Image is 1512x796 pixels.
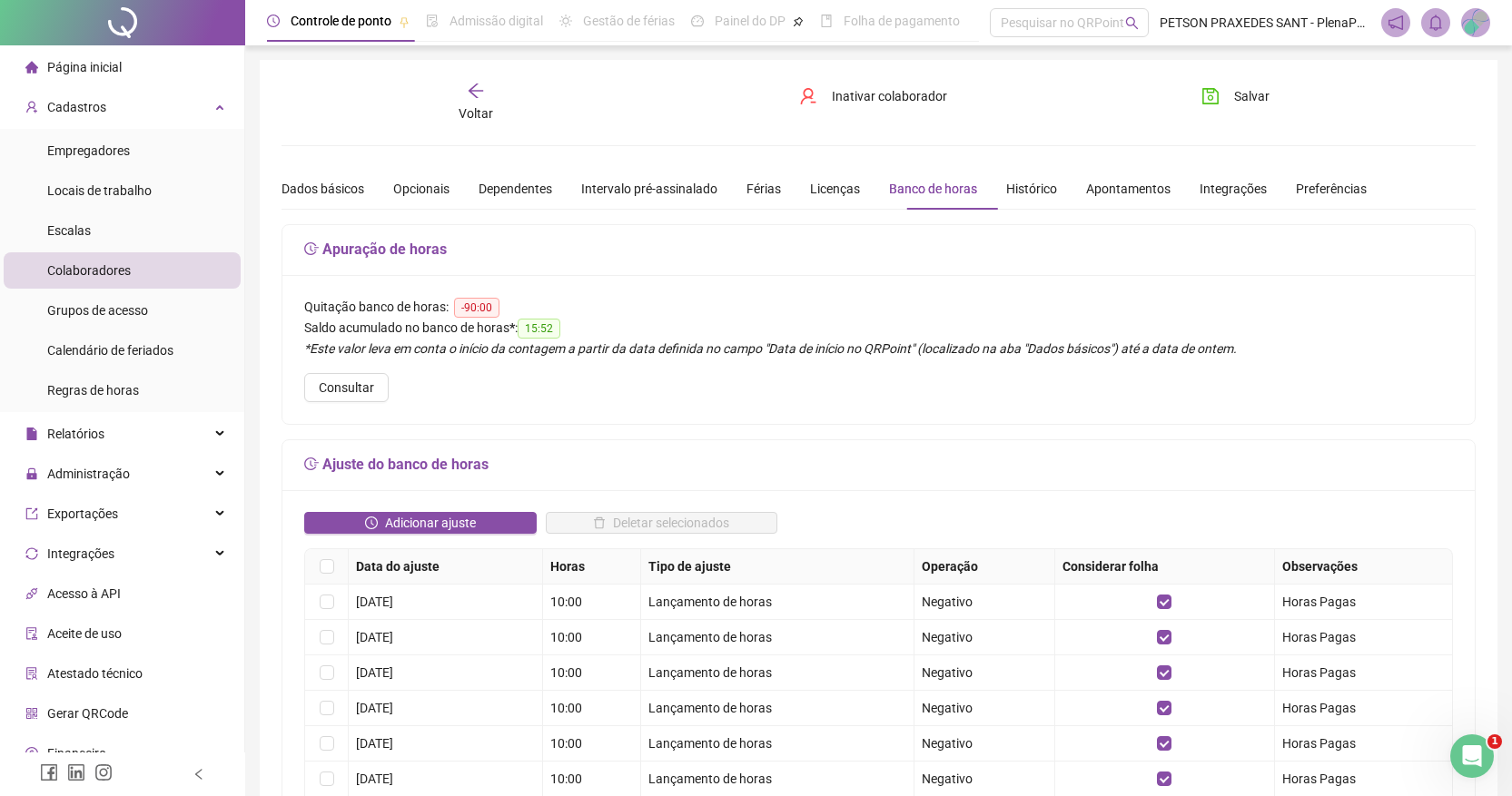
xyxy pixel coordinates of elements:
span: Página inicial [47,60,122,74]
span: user-add [25,101,38,113]
span: Colaboradores [47,263,131,278]
span: Administração [47,467,130,481]
span: Relatórios [47,427,104,441]
div: Dados básicos [282,179,364,199]
th: Horas [543,549,641,585]
div: [DATE] [356,663,535,683]
h5: Ajuste do banco de horas [304,454,1453,476]
div: Lançamento de horas [648,769,906,789]
span: sync [25,547,38,560]
span: pushpin [793,16,804,27]
span: Atestado técnico [47,666,143,681]
span: Exportações [47,506,118,521]
span: file-done [426,15,439,27]
td: 10:00 [543,585,641,620]
span: Financeiro [47,746,106,761]
h5: Apuração de horas [304,239,1453,260]
td: 10:00 [543,655,641,691]
div: Lançamento de horas [648,627,906,647]
span: Cadastros [47,100,106,114]
span: home [25,61,38,74]
td: Horas Pagas [1275,655,1453,691]
span: -90:00 [454,298,499,318]
div: Negativo [922,627,1047,647]
div: [DATE] [356,627,535,647]
th: Observações [1275,549,1453,585]
span: Regras de horas [47,383,139,398]
div: Negativo [922,733,1047,753]
span: solution [25,667,38,680]
span: file [25,427,38,440]
span: user-delete [799,87,817,105]
div: Férias [746,179,781,199]
div: Lançamento de horas [648,698,906,718]
span: Folha de pagamento [844,14,960,28]
div: Licenças [810,179,860,199]
span: bell [1428,15,1444,31]
span: 15:52 [518,319,560,339]
span: Grupos de acesso [47,303,148,318]
span: left [193,768,205,781]
span: Quitação banco de horas: [304,300,449,314]
span: Escalas [47,223,91,238]
div: Negativo [922,663,1047,683]
span: Adicionar ajuste [385,513,476,533]
div: Opcionais [393,179,450,199]
div: Lançamento de horas [648,592,906,612]
span: arrow-left [467,82,485,100]
span: Salvar [1234,86,1270,106]
div: [DATE] [356,769,535,789]
span: facebook [40,763,58,781]
span: Painel do DP [715,14,786,28]
img: 12894 [1462,9,1489,36]
span: pushpin [399,16,410,27]
span: dashboard [691,15,704,27]
div: Negativo [922,698,1047,718]
td: 10:00 [543,620,641,655]
span: Voltar [459,106,493,121]
span: PETSON PRAXEDES SANT - PlenaPharma [1160,13,1370,33]
span: sun [559,15,572,27]
span: Acesso à API [47,586,121,601]
td: Horas Pagas [1275,726,1453,762]
div: [DATE] [356,733,535,753]
td: Horas Pagas [1275,620,1453,655]
span: audit [25,627,38,640]
button: Salvar [1188,82,1283,111]
div: Dependentes [479,179,552,199]
span: Gestão de férias [583,14,675,28]
th: Tipo de ajuste [641,549,914,585]
td: Horas Pagas [1275,585,1453,620]
iframe: Intercom live chat [1450,734,1494,778]
span: search [1125,16,1139,30]
div: Apontamentos [1086,179,1171,199]
span: notification [1388,15,1404,31]
span: lock [25,467,38,480]
button: Consultar [304,373,389,402]
div: [DATE] [356,592,535,612]
div: Negativo [922,592,1047,612]
span: Inativar colaborador [832,86,947,106]
span: export [25,507,38,520]
div: Integrações [1200,179,1267,199]
span: Aceite de uso [47,626,122,641]
div: [DATE] [356,698,535,718]
th: Considerar folha [1055,549,1275,585]
span: field-time [304,241,319,256]
button: Adicionar ajuste [304,512,537,534]
span: Gerar QRCode [47,706,128,721]
span: dollar [25,747,38,760]
td: Horas Pagas [1275,691,1453,726]
span: Empregadores [47,143,130,158]
th: Data do ajuste [349,549,543,585]
span: Integrações [47,546,114,561]
span: api [25,587,38,600]
td: 10:00 [543,726,641,762]
span: linkedin [67,763,85,781]
em: *Este valor leva em conta o início da contagem a partir da data definida no campo "Data de início... [304,341,1237,356]
button: Deletar selecionados [546,512,778,534]
span: 1 [1487,734,1502,749]
span: book [820,15,833,27]
div: Banco de horas [889,179,977,199]
span: Consultar [319,378,374,398]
